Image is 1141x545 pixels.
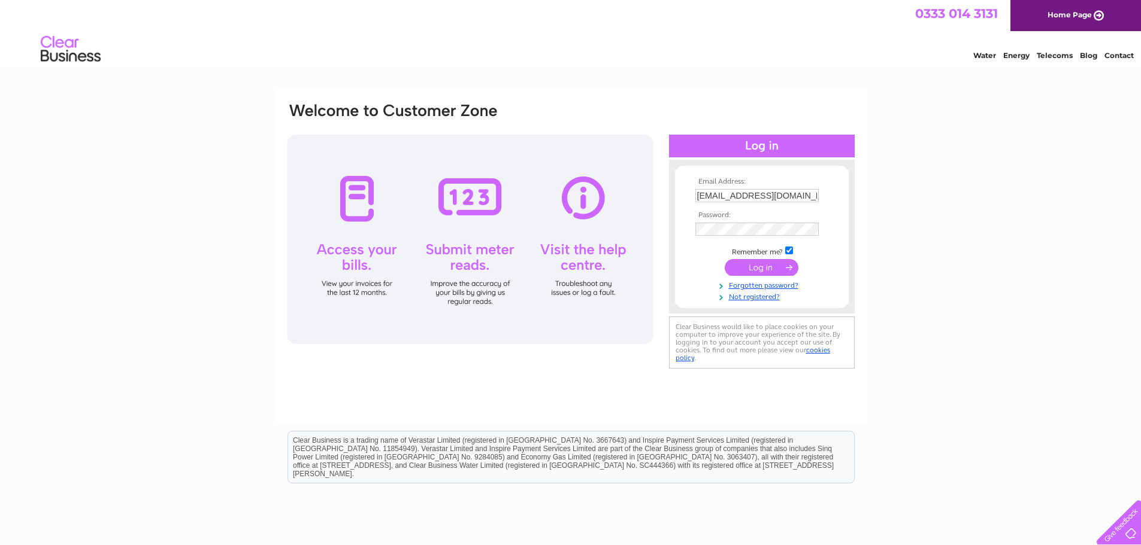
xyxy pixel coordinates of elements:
[1037,51,1073,60] a: Telecoms
[1104,51,1134,60] a: Contact
[669,316,855,369] div: Clear Business would like to place cookies on your computer to improve your experience of the sit...
[692,211,831,220] th: Password:
[1003,51,1030,60] a: Energy
[695,279,831,290] a: Forgotten password?
[1080,51,1097,60] a: Blog
[973,51,996,60] a: Water
[915,6,998,21] a: 0333 014 3131
[40,31,101,68] img: logo.png
[288,7,854,58] div: Clear Business is a trading name of Verastar Limited (registered in [GEOGRAPHIC_DATA] No. 3667643...
[676,346,830,362] a: cookies policy
[695,290,831,302] a: Not registered?
[692,245,831,257] td: Remember me?
[725,259,798,276] input: Submit
[692,178,831,186] th: Email Address:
